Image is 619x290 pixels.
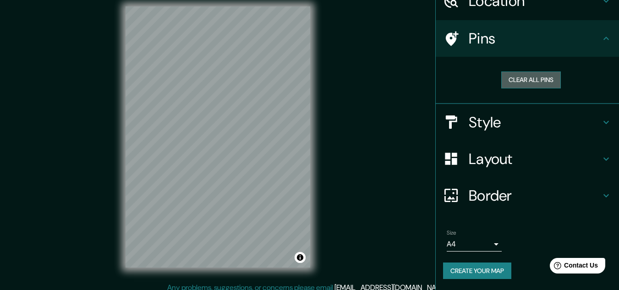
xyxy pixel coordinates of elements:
div: Style [436,104,619,141]
div: A4 [447,237,502,252]
div: Layout [436,141,619,177]
button: Clear all pins [501,71,561,88]
h4: Layout [469,150,601,168]
h4: Border [469,186,601,205]
iframe: Help widget launcher [537,254,609,280]
button: Toggle attribution [295,252,306,263]
div: Border [436,177,619,214]
div: Pins [436,20,619,57]
button: Create your map [443,263,511,279]
h4: Style [469,113,601,131]
h4: Pins [469,29,601,48]
canvas: Map [126,6,310,268]
label: Size [447,229,456,236]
